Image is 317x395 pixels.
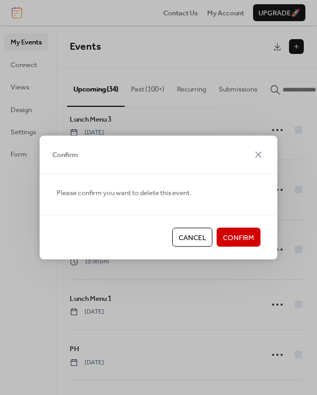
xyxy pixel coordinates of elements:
button: Confirm [217,228,260,247]
span: Confirm [52,150,78,160]
button: Cancel [172,228,212,247]
span: Cancel [179,233,206,243]
span: Please confirm you want to delete this event. [57,187,191,198]
span: Confirm [223,233,254,243]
